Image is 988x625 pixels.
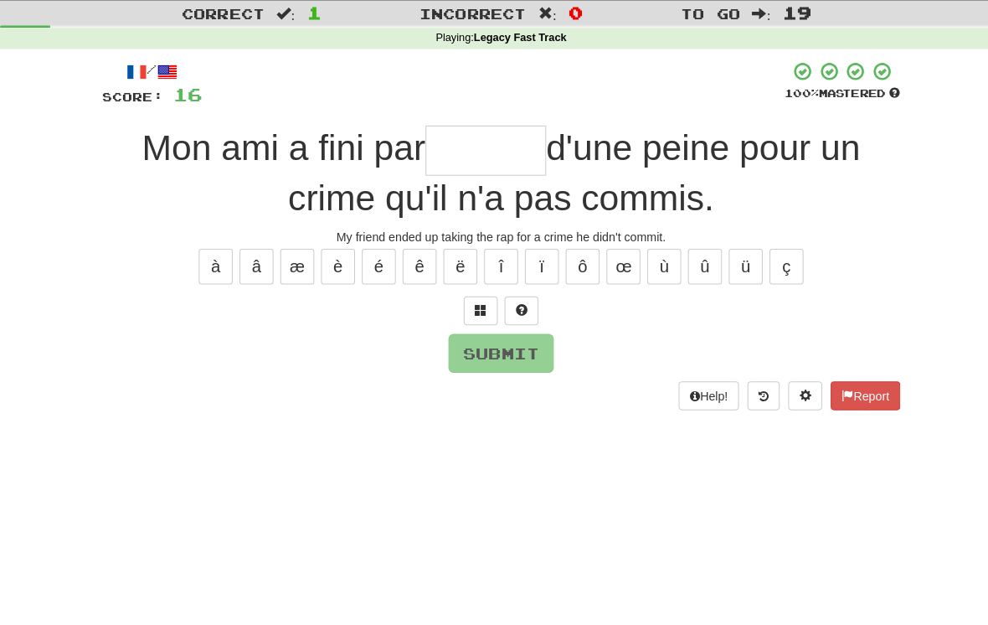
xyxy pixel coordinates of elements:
button: Submit [442,329,546,368]
button: ô [558,245,591,281]
button: Round history (alt+y) [737,376,769,405]
button: Switch sentence to multiple choice alt+p [457,292,491,321]
button: Help! [669,376,728,405]
button: â [236,245,270,281]
span: : [742,7,760,21]
span: Correct [179,5,261,22]
span: 0 [560,3,574,23]
button: œ [598,245,631,281]
button: ù [638,245,672,281]
button: æ [276,245,310,281]
button: Single letter hint - you only get 1 per sentence and score half the points! alt+h [497,292,531,321]
button: ï [517,245,551,281]
button: ê [397,245,430,281]
span: : [531,7,549,21]
div: / [100,60,199,81]
button: ü [718,245,752,281]
strong: Legacy Fast Track [467,32,558,44]
span: Mon ami a fini par [140,127,419,166]
button: é [357,245,390,281]
span: Incorrect [414,5,519,22]
div: My friend ended up taking the rap for a crime he didn't commit. [100,225,888,242]
span: : [273,7,291,21]
span: 19 [771,3,800,23]
span: Score: [100,89,161,103]
button: à [196,245,229,281]
span: d'une peine pour un crime qu'il n'a pas commis. [284,127,848,215]
button: û [678,245,712,281]
button: ë [437,245,471,281]
button: ç [759,245,792,281]
span: To go [672,5,730,22]
span: 16 [171,83,199,104]
div: Mastered [774,85,888,101]
span: 100 % [774,85,807,99]
button: î [477,245,511,281]
span: 1 [302,3,316,23]
button: Report [819,376,888,405]
button: è [316,245,350,281]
